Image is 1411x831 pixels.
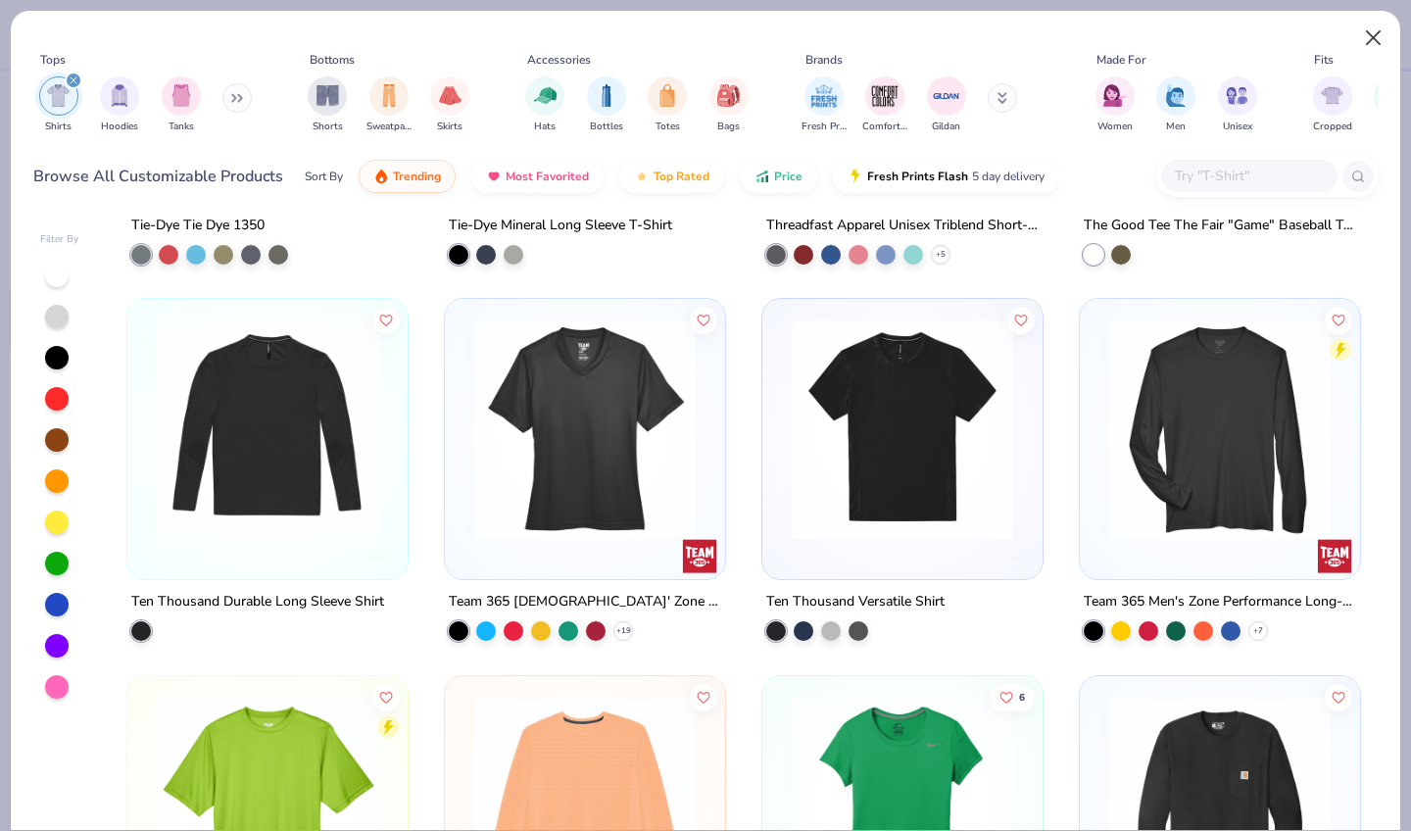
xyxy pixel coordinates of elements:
[464,318,705,540] img: 3f81adf5-0f53-4633-9a1b-e043db6737dc
[373,683,401,710] button: Like
[131,213,265,237] div: Tie-Dye Tie Dye 1350
[809,81,839,111] img: Fresh Prints Image
[359,160,456,193] button: Trending
[437,120,462,134] span: Skirts
[100,76,139,134] button: filter button
[657,84,678,107] img: Totes Image
[619,160,724,193] button: Top Rated
[363,537,402,576] img: Ten Thousand logo
[308,76,347,134] div: filter for Shorts
[616,625,631,637] span: + 19
[802,76,847,134] div: filter for Fresh Prints
[378,84,400,107] img: Sweatpants Image
[471,160,604,193] button: Most Favorited
[1226,84,1248,107] img: Unisex Image
[109,84,130,107] img: Hoodies Image
[1019,692,1025,702] span: 6
[147,318,388,540] img: 7b3e854b-56a3-45c9-a3af-134f96af42d6
[862,76,907,134] button: filter button
[997,537,1037,576] img: Ten Thousand logo
[1314,537,1353,576] img: Team 365 logo
[1313,76,1352,134] div: filter for Cropped
[40,51,66,69] div: Tops
[634,169,650,184] img: TopRated.gif
[680,537,719,576] img: Team 365 logo
[766,590,945,614] div: Ten Thousand Versatile Shirt
[308,76,347,134] button: filter button
[525,76,564,134] button: filter button
[162,76,201,134] div: filter for Tanks
[1156,76,1195,134] div: filter for Men
[936,248,946,260] span: + 5
[449,590,721,614] div: Team 365 [DEMOGRAPHIC_DATA]' Zone Performance T-Shirt
[870,81,900,111] img: Comfort Colors Image
[802,120,847,134] span: Fresh Prints
[1095,76,1135,134] button: filter button
[1325,683,1352,710] button: Like
[170,84,192,107] img: Tanks Image
[1099,318,1340,540] img: 3ab426e8-2f1c-440b-a5d0-f1b9f2505334
[439,84,462,107] img: Skirts Image
[1095,76,1135,134] div: filter for Women
[33,165,283,188] div: Browse All Customizable Products
[1313,76,1352,134] button: filter button
[927,76,966,134] button: filter button
[1321,84,1343,107] img: Cropped Image
[1218,76,1257,134] div: filter for Unisex
[534,120,556,134] span: Hats
[648,76,687,134] div: filter for Totes
[373,307,401,334] button: Like
[1218,76,1257,134] button: filter button
[101,120,138,134] span: Hoodies
[1097,120,1133,134] span: Women
[782,318,1023,540] img: 1b899a67-520a-4a40-a815-6213fa130e8e
[366,76,412,134] button: filter button
[774,169,803,184] span: Price
[100,76,139,134] div: filter for Hoodies
[525,76,564,134] div: filter for Hats
[506,169,589,184] span: Most Favorited
[430,76,469,134] button: filter button
[1007,307,1035,334] button: Like
[972,166,1045,188] span: 5 day delivery
[430,76,469,134] div: filter for Skirts
[1084,590,1356,614] div: Team 365 Men's Zone Performance Long-Sleeve T-Shirt
[587,76,626,134] button: filter button
[1156,76,1195,134] button: filter button
[596,84,617,107] img: Bottles Image
[867,169,968,184] span: Fresh Prints Flash
[310,51,355,69] div: Bottoms
[802,76,847,134] button: filter button
[1096,51,1145,69] div: Made For
[373,169,389,184] img: trending.gif
[39,76,78,134] button: filter button
[131,590,384,614] div: Ten Thousand Durable Long Sleeve Shirt
[1325,307,1352,334] button: Like
[656,120,680,134] span: Totes
[1313,120,1352,134] span: Cropped
[393,169,441,184] span: Trending
[1173,165,1324,187] input: Try "T-Shirt"
[766,213,1039,237] div: Threadfast Apparel Unisex Triblend Short-Sleeve T-Shirt
[39,76,78,134] div: filter for Shirts
[690,307,717,334] button: Like
[587,76,626,134] div: filter for Bottles
[1314,51,1334,69] div: Fits
[709,76,749,134] div: filter for Bags
[527,51,591,69] div: Accessories
[366,76,412,134] div: filter for Sweatpants
[590,120,623,134] span: Bottles
[1355,20,1392,57] button: Close
[1165,84,1187,107] img: Men Image
[927,76,966,134] div: filter for Gildan
[45,120,72,134] span: Shirts
[1103,84,1126,107] img: Women Image
[366,120,412,134] span: Sweatpants
[648,76,687,134] button: filter button
[316,84,339,107] img: Shorts Image
[1223,120,1252,134] span: Unisex
[1084,213,1356,237] div: The Good Tee The Fair "Game" Baseball Tee
[47,84,70,107] img: Shirts Image
[932,120,960,134] span: Gildan
[1166,120,1186,134] span: Men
